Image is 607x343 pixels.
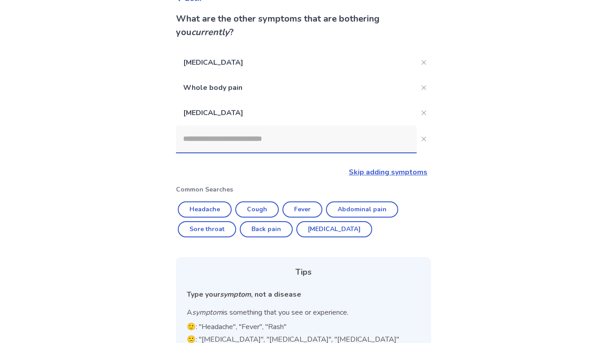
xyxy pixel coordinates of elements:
p: 🙂: "Headache", "Fever", "Rash" [187,321,420,332]
button: Fever [282,201,322,218]
div: Tips [187,266,420,278]
button: Close [417,132,431,146]
button: Sore throat [178,221,236,237]
i: symptom [192,307,223,317]
button: Close [417,106,431,120]
button: [MEDICAL_DATA] [296,221,372,237]
button: Cough [235,201,279,218]
button: Close [417,80,431,95]
button: Back pain [240,221,293,237]
p: What are the other symptoms that are bothering you ? [176,12,431,39]
p: [MEDICAL_DATA] [176,100,417,125]
a: Skip adding symptoms [349,167,427,177]
p: Common Searches [176,185,431,194]
button: Headache [178,201,232,218]
input: Close [176,125,417,152]
div: Type your , not a disease [187,289,420,300]
i: symptom [220,290,251,299]
p: A is something that you see or experience. [187,307,420,318]
i: currently [191,26,229,38]
button: Abdominal pain [326,201,398,218]
p: [MEDICAL_DATA] [176,50,417,75]
button: Close [417,55,431,70]
p: Whole body pain [176,75,417,100]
